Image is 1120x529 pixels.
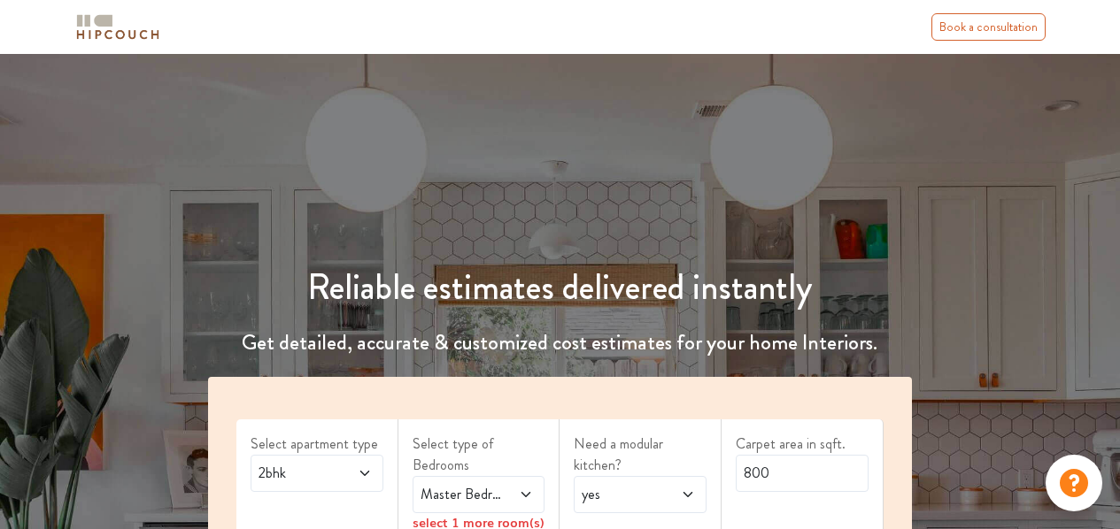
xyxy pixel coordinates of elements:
span: logo-horizontal.svg [73,7,162,47]
label: Select type of Bedrooms [413,433,545,476]
input: Enter area sqft [736,455,869,492]
span: 2bhk [255,463,343,484]
img: logo-horizontal.svg [73,11,162,42]
label: Carpet area in sqft. [736,433,869,455]
h1: Reliable estimates delivered instantly [197,266,923,309]
label: Select apartment type [251,433,383,455]
label: Need a modular kitchen? [574,433,707,476]
h4: Get detailed, accurate & customized cost estimates for your home Interiors. [197,330,923,356]
div: Book a consultation [931,13,1046,41]
span: yes [578,484,666,505]
span: Master Bedroom [417,484,505,505]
